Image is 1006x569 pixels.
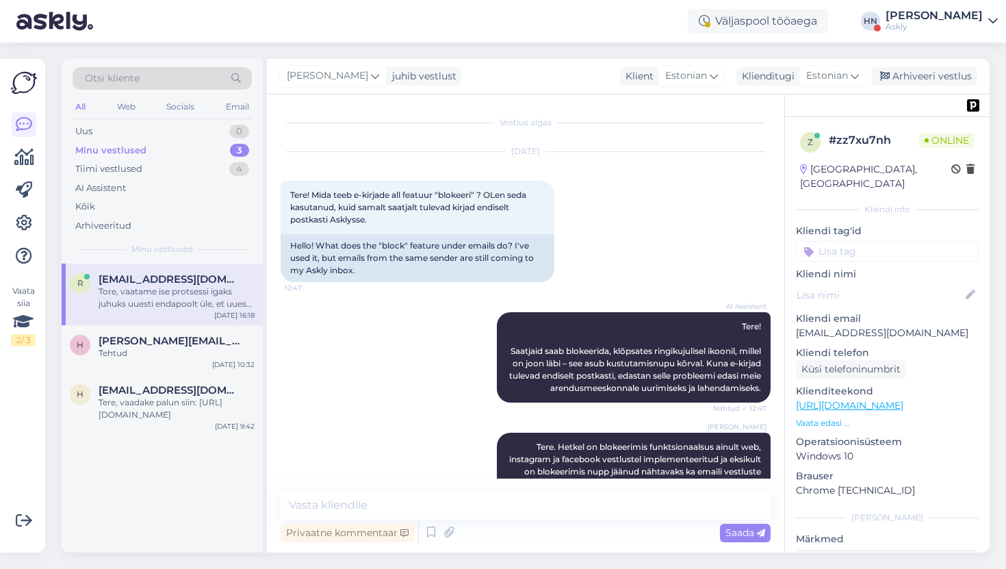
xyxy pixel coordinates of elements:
span: Tere. Hetkel on blokeerimis funktsionaalsus ainult web, instagram ja facebook vestlustel implemen... [509,442,763,489]
div: Tore, vaatame ise protsessi igaks juhuks uuesti endapoolt üle, et uuesti ei tekiks sellist segadust. [99,286,255,310]
span: h [77,389,83,399]
div: 3 [230,144,249,157]
div: Askly [886,21,983,32]
span: z [808,137,813,147]
p: Kliendi tag'id [796,224,979,238]
div: 2 / 3 [11,334,36,346]
div: [DATE] 10:32 [212,359,255,370]
p: Chrome [TECHNICAL_ID] [796,483,979,498]
span: AI Assistent [715,301,766,312]
p: [EMAIL_ADDRESS][DOMAIN_NAME] [796,326,979,340]
span: Estonian [665,68,707,84]
span: hans@askly.me [99,384,241,396]
div: Arhiveeri vestlus [872,67,977,86]
div: HN [861,12,880,31]
div: Klienditugi [736,69,795,84]
p: Kliendi email [796,312,979,326]
div: Email [223,98,252,116]
div: # zz7xu7nh [829,132,919,149]
div: Uus [75,125,92,138]
div: 0 [229,125,249,138]
div: Arhiveeritud [75,219,131,233]
div: Minu vestlused [75,144,146,157]
span: r [77,278,83,288]
div: [GEOGRAPHIC_DATA], [GEOGRAPHIC_DATA] [800,162,951,191]
img: Askly Logo [11,70,37,96]
div: AI Assistent [75,181,126,195]
div: Kliendi info [796,203,979,216]
div: juhib vestlust [387,69,456,84]
p: Windows 10 [796,449,979,464]
div: Vaata siia [11,285,36,346]
div: Klient [620,69,654,84]
div: All [73,98,88,116]
input: Lisa tag [796,241,979,262]
div: [PERSON_NAME] [796,511,979,524]
span: Tere! Mida teeb e-kirjade all featuur "blokeeri" ? OLen seda kasutanud, kuid samalt saatjalt tule... [290,190,528,225]
div: [DATE] 9:42 [215,421,255,431]
div: Privaatne kommentaar [281,524,414,542]
div: Tere, vaadake palun siin: [URL][DOMAIN_NAME] [99,396,255,421]
p: Kliendi nimi [796,267,979,281]
span: Saada [725,527,765,539]
p: Kliendi telefon [796,346,979,360]
div: Väljaspool tööaega [688,9,828,34]
div: Hello! What does the "block" feature under emails do? I've used it, but emails from the same send... [281,234,554,282]
p: Operatsioonisüsteem [796,435,979,449]
span: Otsi kliente [85,71,140,86]
div: Küsi telefoninumbrit [796,360,906,379]
a: [URL][DOMAIN_NAME] [796,399,903,412]
p: Klienditeekond [796,384,979,399]
span: 12:47 [285,283,336,293]
img: pd [967,99,979,112]
span: Online [919,133,975,148]
span: [PERSON_NAME] [287,68,368,84]
span: reene@tupsunupsu.ee [99,273,241,286]
a: [PERSON_NAME]Askly [886,10,998,32]
p: Brauser [796,469,979,483]
span: Minu vestlused [131,243,193,255]
span: [PERSON_NAME] [708,422,766,432]
div: [DATE] [281,145,771,157]
span: Nähtud ✓ 12:47 [713,403,766,414]
div: [PERSON_NAME] [886,10,983,21]
div: Vestlus algas [281,116,771,129]
div: Tehtud [99,347,255,359]
div: Web [114,98,138,116]
div: Tiimi vestlused [75,162,142,176]
input: Lisa nimi [797,288,963,303]
span: h [77,340,83,350]
p: Märkmed [796,532,979,546]
div: 4 [229,162,249,176]
div: Socials [164,98,197,116]
p: Vaata edasi ... [796,417,979,429]
div: [DATE] 16:18 [214,310,255,320]
div: Kõik [75,200,95,214]
span: Estonian [806,68,848,84]
span: harri@atto.ee [99,335,241,347]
